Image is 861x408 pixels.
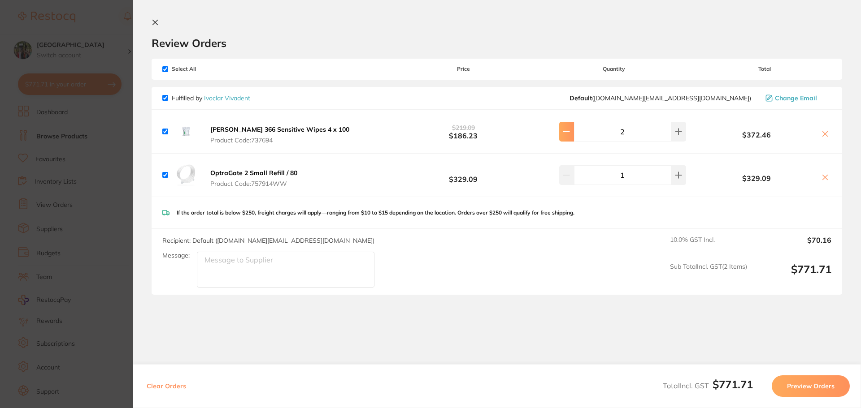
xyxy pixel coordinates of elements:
[152,36,842,50] h2: Review Orders
[698,66,831,72] span: Total
[570,94,592,102] b: Default
[162,66,252,72] span: Select All
[570,94,751,102] span: orders.au@ivoclar.com
[396,123,530,140] b: $186.23
[396,66,530,72] span: Price
[775,94,817,102] span: Change Email
[763,94,831,102] button: Change Email
[204,94,250,102] a: Ivoclar Vivadent
[698,131,815,139] b: $372.46
[162,252,190,259] label: Message:
[144,375,189,397] button: Clear Orders
[772,375,850,397] button: Preview Orders
[172,161,200,189] img: d2U5NTkyeA
[713,378,753,391] b: $771.71
[210,125,349,133] b: [PERSON_NAME] 366 Sensitive Wipes 4 x 100
[452,124,475,132] span: $219.09
[531,66,698,72] span: Quantity
[663,381,753,390] span: Total Incl. GST
[172,117,200,146] img: bWIxa2U3MQ
[754,236,831,256] output: $70.16
[210,169,297,177] b: OptraGate 2 Small Refill / 80
[396,167,530,183] b: $329.09
[208,169,300,188] button: OptraGate 2 Small Refill / 80 Product Code:757914WW
[670,263,747,288] span: Sub Total Incl. GST ( 2 Items)
[754,263,831,288] output: $771.71
[172,94,250,102] p: Fulfilled by
[162,236,374,245] span: Recipient: Default ( [DOMAIN_NAME][EMAIL_ADDRESS][DOMAIN_NAME] )
[210,180,297,187] span: Product Code: 757914WW
[210,137,349,144] span: Product Code: 737694
[208,125,352,144] button: [PERSON_NAME] 366 Sensitive Wipes 4 x 100 Product Code:737694
[698,174,815,182] b: $329.09
[670,236,747,256] span: 10.0 % GST Incl.
[177,210,574,216] p: If the order total is below $250, freight charges will apply—ranging from $10 to $15 depending on...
